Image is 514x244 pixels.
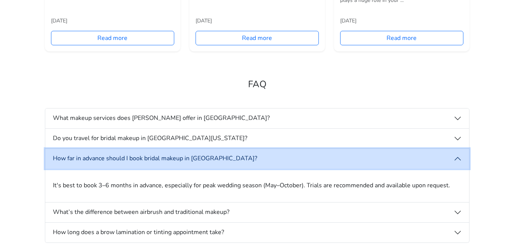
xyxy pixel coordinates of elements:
span: Read more [340,31,463,45]
button: What’s the difference between airbrush and traditional makeup? [45,203,469,222]
h2: FAQ [45,79,469,90]
button: What makeup services does [PERSON_NAME] offer in [GEOGRAPHIC_DATA]? [45,108,469,128]
button: How long does a brow lamination or tinting appointment take? [45,223,469,242]
span: [DATE] [340,17,356,25]
span: Read more [51,31,174,45]
div: It's best to book 3–6 months in advance, especially for peak wedding season (May–October). Trials... [45,175,469,196]
button: Do you travel for bridal makeup in [GEOGRAPHIC_DATA][US_STATE]? [45,129,469,148]
button: How far in advance should I book bridal makeup in [GEOGRAPHIC_DATA]? [45,149,469,169]
span: [DATE] [51,17,67,25]
span: [DATE] [196,17,212,25]
span: Read more [196,31,319,45]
